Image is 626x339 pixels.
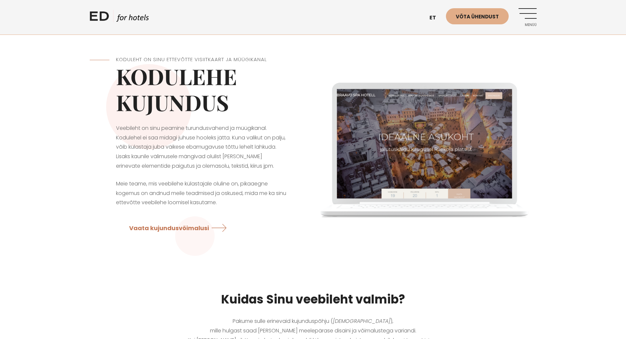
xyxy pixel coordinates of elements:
[446,8,509,24] a: Võta ühendust
[333,317,390,325] em: [DEMOGRAPHIC_DATA]
[116,124,287,171] p: Veebileht on sinu peamine turundusvahend ja müügikanal. Kodulehel ei saa midagi juhuse hooleks jä...
[129,219,232,236] a: Vaata kujundusvõimalusi
[519,23,537,27] span: Menüü
[90,291,537,308] h3: Kuidas Sinu veebileht valmib?
[116,179,287,207] p: Meie teame, mis veebilehe külastajale oluline on, pikaaegne kogemus on andnud meile teadmised ja ...
[116,63,287,115] h1: Kodulehe kujundus
[116,56,287,63] h5: Koduleht on Sinu ettevõtte visiitkaart ja müügikanal
[519,8,537,26] a: Menüü
[90,10,149,26] a: ED HOTELS
[313,59,537,237] img: Kodulehe kujundus I ED for hotels I meile meeldib luua ilusaid kodulehti
[426,10,446,26] a: et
